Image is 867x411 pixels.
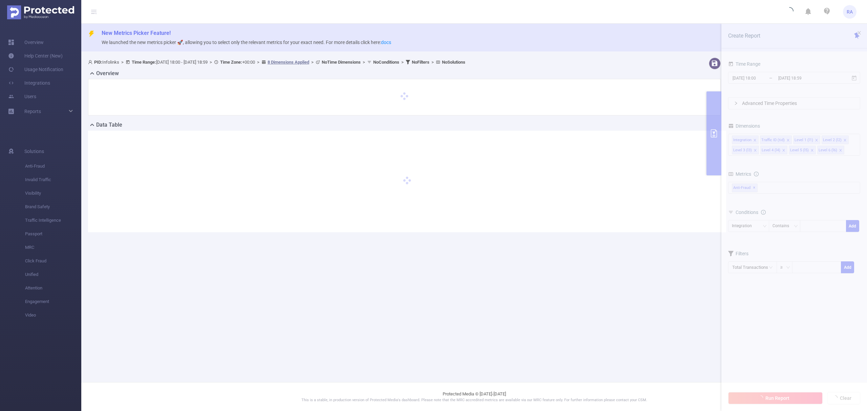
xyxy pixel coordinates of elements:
[25,187,81,200] span: Visibility
[25,173,81,187] span: Invalid Traffic
[119,60,126,65] span: >
[25,268,81,281] span: Unified
[442,60,465,65] b: No Solutions
[309,60,316,65] span: >
[132,60,156,65] b: Time Range:
[322,60,361,65] b: No Time Dimensions
[220,60,242,65] b: Time Zone:
[8,76,50,90] a: Integrations
[25,241,81,254] span: MRC
[102,40,391,45] span: We launched the new metrics picker 🚀, allowing you to select only the relevant metrics for your e...
[25,159,81,173] span: Anti-Fraud
[25,254,81,268] span: Click Fraud
[25,281,81,295] span: Attention
[25,214,81,227] span: Traffic Intelligence
[102,30,171,36] span: New Metrics Picker Feature!
[88,60,94,64] i: icon: user
[25,295,81,308] span: Engagement
[857,29,862,37] button: icon: close
[373,60,399,65] b: No Conditions
[88,60,465,65] span: Infolinks [DATE] 18:00 - [DATE] 18:59 +00:00
[399,60,406,65] span: >
[361,60,367,65] span: >
[8,63,63,76] a: Usage Notification
[7,5,74,19] img: Protected Media
[381,40,391,45] a: docs
[8,36,44,49] a: Overview
[847,5,853,19] span: RA
[24,145,44,158] span: Solutions
[25,308,81,322] span: Video
[24,105,41,118] a: Reports
[98,397,850,403] p: This is a stable, in production version of Protected Media's dashboard. Please note that the MRC ...
[25,200,81,214] span: Brand Safety
[8,90,36,103] a: Users
[429,60,436,65] span: >
[208,60,214,65] span: >
[25,227,81,241] span: Passport
[857,30,862,35] i: icon: close
[88,30,95,37] i: icon: thunderbolt
[94,60,102,65] b: PID:
[96,121,122,129] h2: Data Table
[8,49,63,63] a: Help Center (New)
[268,60,309,65] u: 8 Dimensions Applied
[785,7,794,17] i: icon: loading
[81,382,867,411] footer: Protected Media © [DATE]-[DATE]
[255,60,261,65] span: >
[96,69,119,78] h2: Overview
[24,109,41,114] span: Reports
[412,60,429,65] b: No Filters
